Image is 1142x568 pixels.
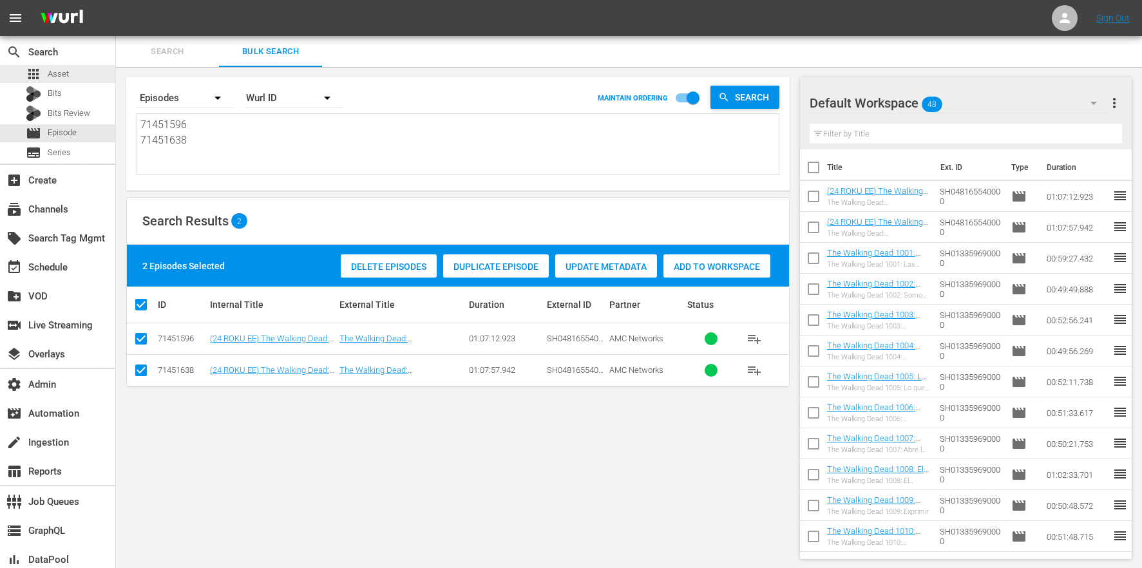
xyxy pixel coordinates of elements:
[469,299,543,310] div: Duration
[935,181,1006,212] td: SH048165540000
[827,507,929,516] div: The Walking Dead 1009: Exprimir
[443,261,549,272] span: Duplicate Episode
[1004,149,1039,185] th: Type
[598,94,668,102] p: MAINTAIN ORDERING
[609,299,683,310] div: Partner
[6,523,22,538] span: GraphQL
[1112,250,1128,265] span: reorder
[1107,95,1122,111] span: more_vert
[443,254,549,278] button: Duplicate Episode
[1011,405,1027,421] span: Episode
[142,213,229,229] span: Search Results
[1039,149,1116,185] th: Duration
[26,145,41,160] span: Series
[1011,281,1027,297] span: Episode
[6,231,22,246] span: Search Tag Mgmt
[1011,374,1027,390] span: Episode
[739,323,770,354] button: playlist_add
[1042,243,1112,274] td: 00:59:27.432
[827,229,929,238] div: The Walking Dead: [PERSON_NAME] 102: [PERSON_NAME]
[1042,428,1112,459] td: 00:50:21.753
[747,331,762,346] span: playlist_add
[739,355,770,386] button: playlist_add
[31,3,93,33] img: ans4CAIJ8jUAAAAAAAAAAAAAAAAAAAAAAAAgQb4GAAAAAAAAAAAAAAAAAAAAAAAAJMjXAAAAAAAAAAAAAAAAAAAAAAAAgAT5G...
[6,44,22,60] span: Search
[1112,312,1128,327] span: reorder
[26,66,41,82] span: Asset
[1042,490,1112,521] td: 00:50:48.572
[827,186,929,215] a: (24 ROKU EE) The Walking Dead: [PERSON_NAME] 101: Amor perdido
[827,433,920,453] a: The Walking Dead 1007: Abre los ojos
[1042,274,1112,305] td: 00:49:49.888
[827,341,920,370] a: The Walking Dead 1004: Silencien a los Susurradores
[158,334,206,343] div: 71451596
[48,87,62,100] span: Bits
[6,260,22,275] span: Schedule
[827,464,929,484] a: The Walking Dead 1008: El mundo de antes
[8,10,23,26] span: menu
[1112,528,1128,544] span: reorder
[1042,305,1112,336] td: 00:52:56.241
[555,261,657,272] span: Update Metadata
[747,363,762,378] span: playlist_add
[547,299,605,310] div: External ID
[1042,336,1112,366] td: 00:49:56.269
[339,299,465,310] div: External Title
[1112,343,1128,358] span: reorder
[1042,212,1112,243] td: 01:07:57.942
[1096,13,1130,23] a: Sign Out
[663,254,770,278] button: Add to Workspace
[827,477,929,485] div: The Walking Dead 1008: El mundo de antes
[827,149,933,185] th: Title
[730,86,779,109] span: Search
[341,261,437,272] span: Delete Episodes
[827,291,929,299] div: The Walking Dead 1002: Somos el fin del mundo
[1011,498,1027,513] span: Episode
[1011,467,1027,482] span: Episode
[827,384,929,392] div: The Walking Dead 1005: Lo que siempre es
[1112,466,1128,482] span: reorder
[140,117,779,176] textarea: 71451596 71451638
[1112,219,1128,234] span: reorder
[1112,374,1128,389] span: reorder
[6,202,22,217] span: Channels
[710,86,779,109] button: Search
[158,299,206,310] div: ID
[210,299,336,310] div: Internal Title
[555,254,657,278] button: Update Metadata
[547,365,604,384] span: SH048165540000
[935,397,1006,428] td: SH013359690000
[827,372,927,391] a: The Walking Dead 1005: Lo que siempre es
[922,91,942,118] span: 48
[1112,188,1128,204] span: reorder
[687,299,736,310] div: Status
[1042,459,1112,490] td: 01:02:33.701
[6,317,22,333] span: Live Streaming
[827,415,929,423] div: The Walking Dead 1006: Vínculos
[6,377,22,392] span: Admin
[663,261,770,272] span: Add to Workspace
[26,86,41,102] div: Bits
[6,173,22,188] span: Create
[1011,529,1027,544] span: Episode
[935,212,1006,243] td: SH048165540000
[6,464,22,479] span: Reports
[827,538,929,547] div: The Walking Dead 1010: Acosador
[935,366,1006,397] td: SH013359690000
[48,126,77,139] span: Episode
[227,44,314,59] span: Bulk Search
[827,217,929,246] a: (24 ROKU EE) The Walking Dead: [PERSON_NAME] 102: [PERSON_NAME]
[935,490,1006,521] td: SH013359690000
[935,274,1006,305] td: SH013359690000
[6,494,22,509] span: Job Queues
[158,365,206,375] div: 71451638
[827,198,929,207] div: The Walking Dead: [PERSON_NAME] 101: Amor perdido
[26,106,41,121] div: Bits Review
[1112,497,1128,513] span: reorder
[827,322,929,330] div: The Walking Dead 1003: Fantasmas
[827,495,920,515] a: The Walking Dead 1009: Exprimir
[48,146,71,159] span: Series
[1112,435,1128,451] span: reorder
[1011,220,1027,235] span: Episode
[609,334,663,343] span: AMC Networks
